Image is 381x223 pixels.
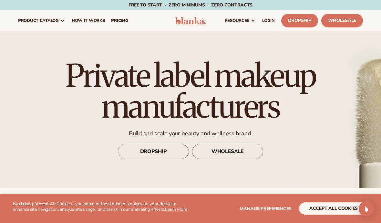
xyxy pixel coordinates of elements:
[240,202,292,215] button: Manage preferences
[72,18,105,23] span: How It Works
[321,14,363,27] a: Wholesale
[175,17,206,24] img: logo
[240,206,292,212] span: Manage preferences
[108,10,131,31] a: pricing
[221,10,259,31] a: resources
[225,18,249,23] span: resources
[259,10,278,31] a: LOGIN
[47,60,334,122] h1: Private label makeup manufacturers
[15,10,68,31] a: product catalog
[192,144,263,159] a: WHOLESALE
[68,10,108,31] a: How It Works
[129,2,252,8] span: Free to start · ZERO minimums · ZERO contracts
[281,14,318,27] a: Dropship
[111,18,128,23] span: pricing
[18,18,59,23] span: product catalog
[299,202,368,215] button: accept all cookies
[165,206,187,212] a: Learn More
[13,201,190,212] p: By clicking "Accept All Cookies", you agree to the storing of cookies on your device to enhance s...
[359,201,374,217] div: Open Intercom Messenger
[47,130,334,137] p: Build and scale your beauty and wellness brand.
[118,144,189,159] a: DROPSHIP
[262,18,275,23] span: LOGIN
